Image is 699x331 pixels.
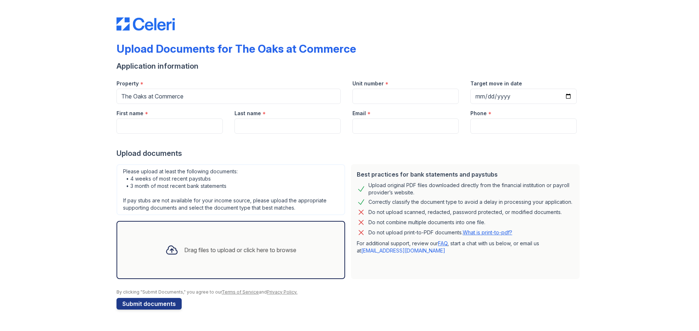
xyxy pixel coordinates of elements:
[361,247,445,254] a: [EMAIL_ADDRESS][DOMAIN_NAME]
[116,110,143,117] label: First name
[234,110,261,117] label: Last name
[368,182,574,196] div: Upload original PDF files downloaded directly from the financial institution or payroll provider’...
[116,80,139,87] label: Property
[116,148,582,158] div: Upload documents
[357,240,574,254] p: For additional support, review our , start a chat with us below, or email us at
[470,110,487,117] label: Phone
[116,61,582,71] div: Application information
[368,198,572,206] div: Correctly classify the document type to avoid a delay in processing your application.
[368,218,485,227] div: Do not combine multiple documents into one file.
[368,208,562,217] div: Do not upload scanned, redacted, password protected, or modified documents.
[463,229,512,235] a: What is print-to-pdf?
[352,80,384,87] label: Unit number
[116,298,182,310] button: Submit documents
[222,289,259,295] a: Terms of Service
[116,17,175,31] img: CE_Logo_Blue-a8612792a0a2168367f1c8372b55b34899dd931a85d93a1a3d3e32e68fde9ad4.png
[368,229,512,236] p: Do not upload print-to-PDF documents.
[116,289,582,295] div: By clicking "Submit Documents," you agree to our and
[116,42,356,55] div: Upload Documents for The Oaks at Commerce
[267,289,297,295] a: Privacy Policy.
[470,80,522,87] label: Target move in date
[438,240,447,246] a: FAQ
[116,164,345,215] div: Please upload at least the following documents: • 4 weeks of most recent paystubs • 3 month of mo...
[357,170,574,179] div: Best practices for bank statements and paystubs
[184,246,296,254] div: Drag files to upload or click here to browse
[352,110,366,117] label: Email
